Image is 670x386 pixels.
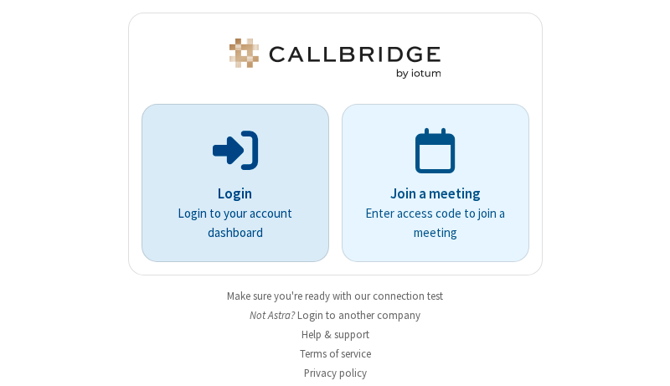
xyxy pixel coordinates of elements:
button: LoginLogin to your account dashboard [142,104,329,262]
p: Login to your account dashboard [165,204,306,242]
p: Enter access code to join a meeting [365,204,506,242]
p: Join a meeting [365,183,506,205]
a: Help & support [301,327,369,342]
img: Astra [226,39,444,79]
p: Login [165,183,306,205]
a: Terms of service [300,347,371,361]
a: Privacy policy [304,366,367,380]
a: Make sure you're ready with our connection test [227,289,443,303]
a: Join a meetingEnter access code to join a meeting [342,104,529,262]
li: Not Astra? [128,307,543,323]
button: Login to another company [297,307,420,323]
